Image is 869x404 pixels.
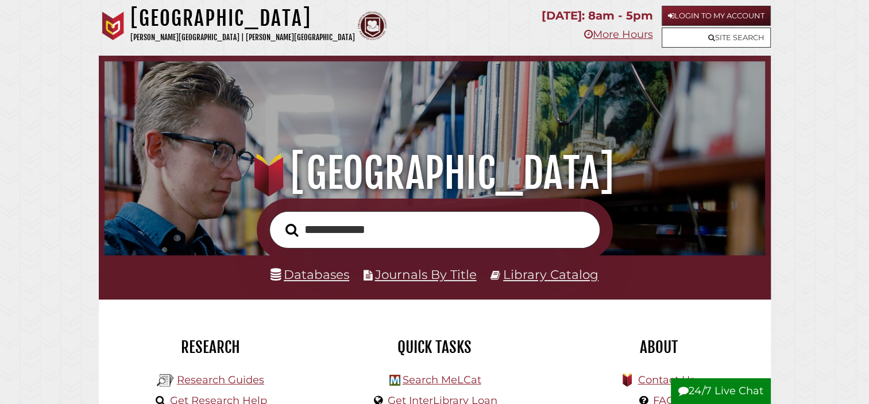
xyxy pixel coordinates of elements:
[107,337,314,357] h2: Research
[177,374,264,386] a: Research Guides
[358,11,387,40] img: Calvin Theological Seminary
[662,6,771,26] a: Login to My Account
[638,374,694,386] a: Contact Us
[280,220,304,240] button: Search
[157,372,174,389] img: Hekman Library Logo
[503,267,598,282] a: Library Catalog
[584,28,652,41] a: More Hours
[555,337,762,357] h2: About
[389,375,400,386] img: Hekman Library Logo
[402,374,481,386] a: Search MeLCat
[130,6,355,31] h1: [GEOGRAPHIC_DATA]
[331,337,538,357] h2: Quick Tasks
[542,6,652,26] p: [DATE]: 8am - 5pm
[285,223,298,236] i: Search
[662,28,771,48] a: Site Search
[271,267,349,282] a: Databases
[130,31,355,44] p: [PERSON_NAME][GEOGRAPHIC_DATA] | [PERSON_NAME][GEOGRAPHIC_DATA]
[117,148,752,199] h1: [GEOGRAPHIC_DATA]
[375,267,477,282] a: Journals By Title
[99,11,128,40] img: Calvin University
